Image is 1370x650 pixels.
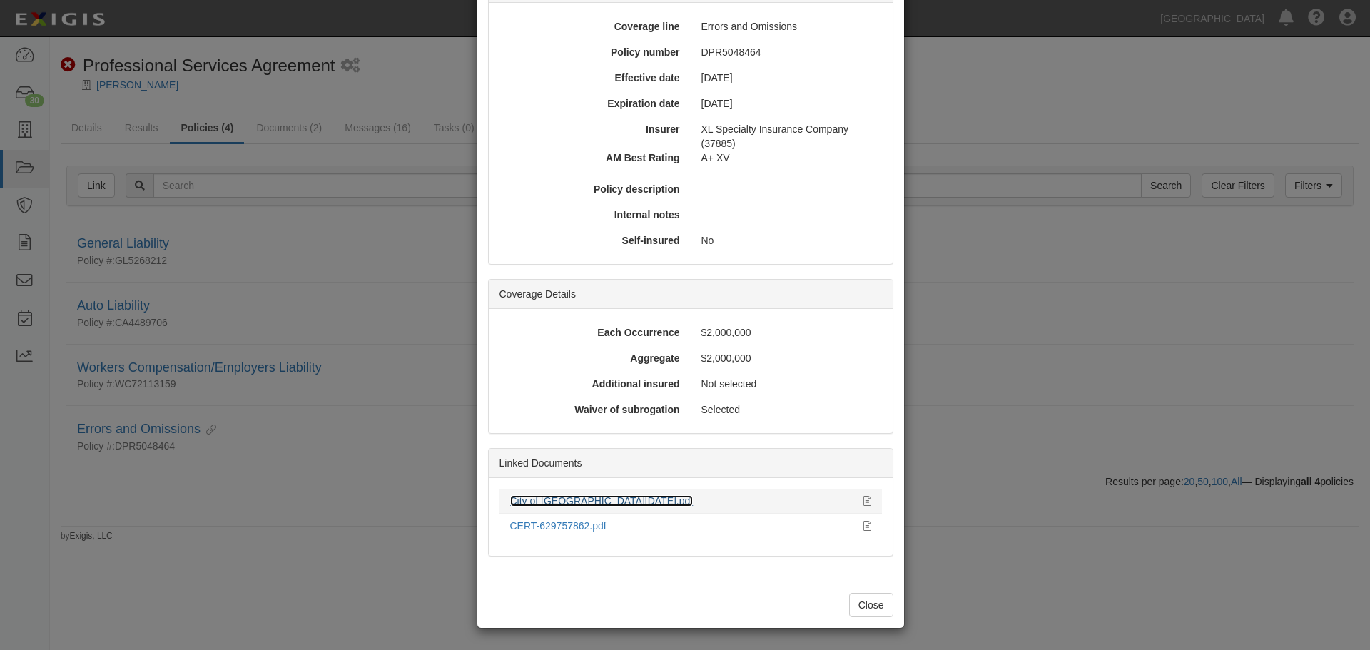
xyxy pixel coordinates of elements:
[494,325,691,340] div: Each Occurrence
[510,519,853,533] div: CERT-629757862.pdf
[691,151,892,165] div: A+ XV
[691,325,887,340] div: $2,000,000
[489,449,893,478] div: Linked Documents
[691,122,887,151] div: XL Specialty Insurance Company (37885)
[489,280,893,309] div: Coverage Details
[691,45,887,59] div: DPR5048464
[510,495,694,507] a: City of [GEOGRAPHIC_DATA][DATE].pdf
[494,351,691,365] div: Aggregate
[489,151,691,165] div: AM Best Rating
[691,96,887,111] div: [DATE]
[494,208,691,222] div: Internal notes
[494,182,691,196] div: Policy description
[691,71,887,85] div: [DATE]
[691,377,887,391] div: Not selected
[510,494,853,508] div: City of Chino Hills_9-26-2025.pdf
[494,233,691,248] div: Self-insured
[494,96,691,111] div: Expiration date
[494,45,691,59] div: Policy number
[691,351,887,365] div: $2,000,000
[494,377,691,391] div: Additional insured
[510,520,607,532] a: CERT-629757862.pdf
[691,233,887,248] div: No
[494,71,691,85] div: Effective date
[494,402,691,417] div: Waiver of subrogation
[494,122,691,136] div: Insurer
[691,402,887,417] div: Selected
[849,593,893,617] button: Close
